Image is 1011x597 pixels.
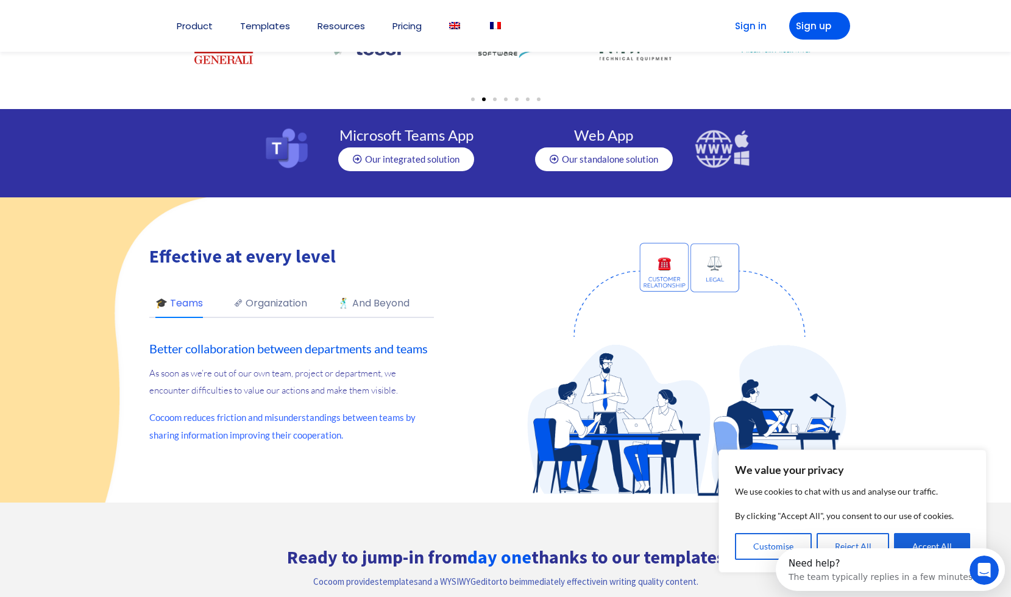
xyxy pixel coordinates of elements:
[735,533,812,560] button: Customise
[789,12,850,40] a: Sign up
[449,22,460,29] img: English
[526,97,530,101] span: Go to slide 6
[735,462,970,477] p: We value your privacy
[155,295,203,317] a: 🎓 Teams
[149,341,436,356] h5: Better collaboration between departments and teams
[817,533,890,560] button: Reject All
[537,97,541,101] span: Go to slide 7
[317,21,365,30] a: Resources
[149,367,398,396] span: As soon as we’re out of our own team, project or department, we encounter difficulties to value o...
[697,576,698,587] span: .
[467,545,531,568] font: day one
[504,97,508,101] span: Go to slide 4
[392,21,422,30] a: Pricing
[5,5,236,38] div: Open Intercom Messenger
[233,295,307,317] a: 🗞 Organization
[471,97,475,101] span: Go to slide 1
[379,576,418,587] b: templates
[735,509,970,523] p: By clicking "Accept All", you consent to our use of cookies.
[149,247,436,265] h2: Effective at every level
[525,128,683,143] h4: Web App
[970,556,999,585] iframe: Intercom live chat
[13,10,200,20] div: Need help?
[240,21,290,30] a: Templates
[519,576,601,587] b: immediately effective
[149,412,416,440] span: Cocoom reduces friction and misunderstandings between teams by sharing information improving thei...
[476,576,499,587] b: editor
[716,12,777,40] a: Sign in
[776,548,1005,591] iframe: Intercom live chat discovery launcher
[482,97,486,101] span: Go to slide 2
[338,295,410,317] a: 🕺 And Beyond
[535,147,673,171] a: Our standalone solution
[515,97,519,101] span: Go to slide 5
[894,533,970,560] button: Accept All
[562,155,658,164] span: Our standalone solution
[338,147,474,171] a: Our integrated solution
[365,155,459,164] span: Our integrated solution
[213,548,798,566] h2: Ready to jump-in from thanks to our templates
[735,484,970,499] p: We use cookies to chat with us and analyse our traffic.
[13,20,200,33] div: The team typically replies in a few minutes.
[490,22,501,29] img: French
[493,97,497,101] span: Go to slide 3
[177,21,213,30] a: Product
[327,128,486,143] h4: Microsoft Teams App
[228,573,784,590] p: Cocoom provides and a WYSIWYG to be in writing quality content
